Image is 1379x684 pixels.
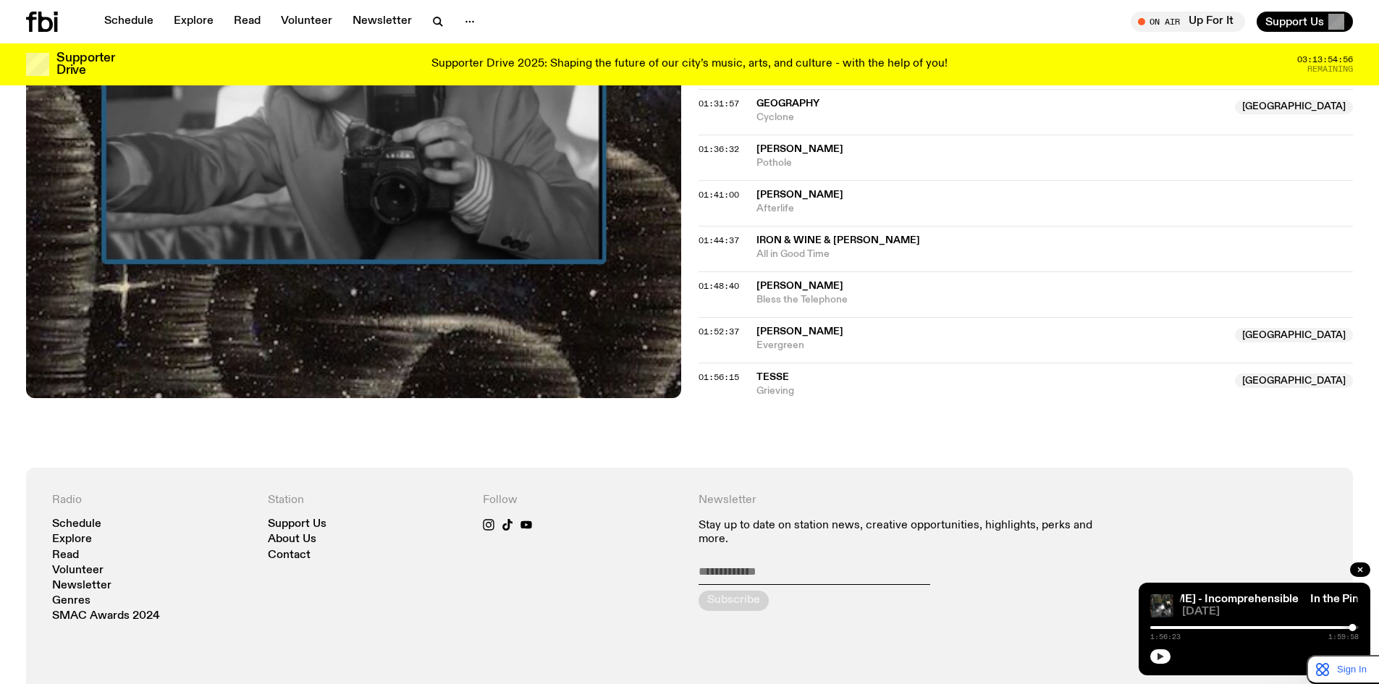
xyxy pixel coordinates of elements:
[1235,100,1353,114] span: [GEOGRAPHIC_DATA]
[1002,594,1299,605] a: In the Pines - With [PERSON_NAME] - Incomprehensible
[756,156,1354,170] span: Pothole
[699,519,1112,546] p: Stay up to date on station news, creative opportunities, highlights, perks and more.
[344,12,421,32] a: Newsletter
[52,565,104,576] a: Volunteer
[699,98,739,109] span: 01:31:57
[1257,12,1353,32] button: Support Us
[431,58,948,71] p: Supporter Drive 2025: Shaping the future of our city’s music, arts, and culture - with the help o...
[268,534,316,545] a: About Us
[699,100,739,108] button: 01:31:57
[699,143,739,155] span: 01:36:32
[268,494,466,507] h4: Station
[699,328,739,336] button: 01:52:37
[699,189,739,200] span: 01:41:00
[52,534,92,545] a: Explore
[1131,12,1245,32] button: On AirUp For It
[268,519,326,530] a: Support Us
[699,494,1112,507] h4: Newsletter
[756,235,920,245] span: Iron & Wine & [PERSON_NAME]
[52,596,90,607] a: Genres
[756,326,843,337] span: [PERSON_NAME]
[699,237,739,245] button: 01:44:37
[756,248,1354,261] span: All in Good Time
[699,191,739,199] button: 01:41:00
[756,293,1354,307] span: Bless the Telephone
[756,372,789,382] span: Tesse
[1265,15,1324,28] span: Support Us
[756,190,843,200] span: [PERSON_NAME]
[756,281,843,291] span: [PERSON_NAME]
[225,12,269,32] a: Read
[165,12,222,32] a: Explore
[1328,633,1359,641] span: 1:59:58
[699,373,739,381] button: 01:56:15
[272,12,341,32] a: Volunteer
[699,591,769,611] button: Subscribe
[756,339,1227,352] span: Evergreen
[1235,373,1353,388] span: [GEOGRAPHIC_DATA]
[756,202,1354,216] span: Afterlife
[699,280,739,292] span: 01:48:40
[268,550,311,561] a: Contact
[1150,633,1181,641] span: 1:56:23
[756,111,1227,124] span: Cyclone
[699,282,739,290] button: 01:48:40
[52,611,160,622] a: SMAC Awards 2024
[52,519,101,530] a: Schedule
[756,384,1227,398] span: Grieving
[1307,65,1353,73] span: Remaining
[699,235,739,246] span: 01:44:37
[1297,56,1353,64] span: 03:13:54:56
[699,145,739,153] button: 01:36:32
[756,144,843,154] span: [PERSON_NAME]
[52,494,250,507] h4: Radio
[96,12,162,32] a: Schedule
[52,580,111,591] a: Newsletter
[483,494,681,507] h4: Follow
[756,98,819,109] span: Geography
[56,52,114,77] h3: Supporter Drive
[52,550,79,561] a: Read
[1182,607,1359,617] span: [DATE]
[699,371,739,383] span: 01:56:15
[699,326,739,337] span: 01:52:37
[1235,328,1353,342] span: [GEOGRAPHIC_DATA]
